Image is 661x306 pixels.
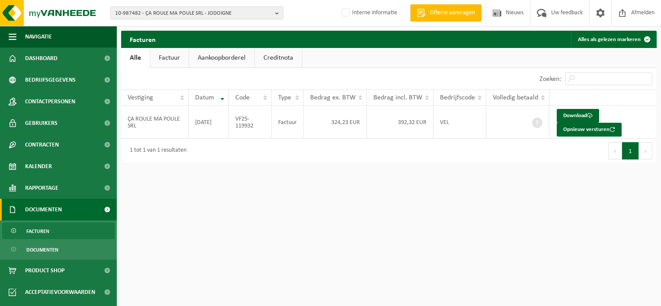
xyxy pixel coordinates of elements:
[121,31,164,48] h2: Facturen
[189,106,229,139] td: [DATE]
[539,76,561,83] label: Zoeken:
[25,260,64,281] span: Product Shop
[115,7,272,20] span: 10-987482 - ÇA ROULE MA POULE SRL - JODOIGNE
[639,142,652,159] button: Next
[229,106,271,139] td: VF25-119932
[367,106,433,139] td: 392,32 EUR
[255,48,302,68] a: Creditnota
[428,9,477,17] span: Offerte aanvragen
[310,94,356,101] span: Bedrag ex. BTW
[272,106,304,139] td: Factuur
[150,48,189,68] a: Factuur
[304,106,367,139] td: 324,23 EUR
[25,69,76,91] span: Bedrijfsgegevens
[121,48,150,68] a: Alle
[571,31,656,48] button: Alles als gelezen markeren
[125,143,186,159] div: 1 tot 1 van 1 resultaten
[110,6,283,19] button: 10-987482 - ÇA ROULE MA POULE SRL - JODOIGNE
[25,134,59,156] span: Contracten
[433,106,486,139] td: VEL
[25,156,52,177] span: Kalender
[121,106,189,139] td: ÇA ROULE MA POULE SRL
[25,177,58,199] span: Rapportage
[25,199,62,220] span: Documenten
[25,281,95,303] span: Acceptatievoorwaarden
[373,94,422,101] span: Bedrag incl. BTW
[278,94,291,101] span: Type
[622,142,639,159] button: 1
[195,94,214,101] span: Datum
[25,112,58,134] span: Gebruikers
[493,94,538,101] span: Volledig betaald
[25,91,75,112] span: Contactpersonen
[235,94,250,101] span: Code
[608,142,622,159] button: Previous
[25,48,58,69] span: Dashboard
[128,94,153,101] span: Vestiging
[557,109,599,123] a: Download
[26,223,49,239] span: Facturen
[410,4,481,22] a: Offerte aanvragen
[440,94,475,101] span: Bedrijfscode
[25,26,52,48] span: Navigatie
[2,223,115,239] a: Facturen
[340,6,397,19] label: Interne informatie
[2,241,115,258] a: Documenten
[26,242,58,258] span: Documenten
[189,48,254,68] a: Aankoopborderel
[557,123,622,137] button: Opnieuw versturen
